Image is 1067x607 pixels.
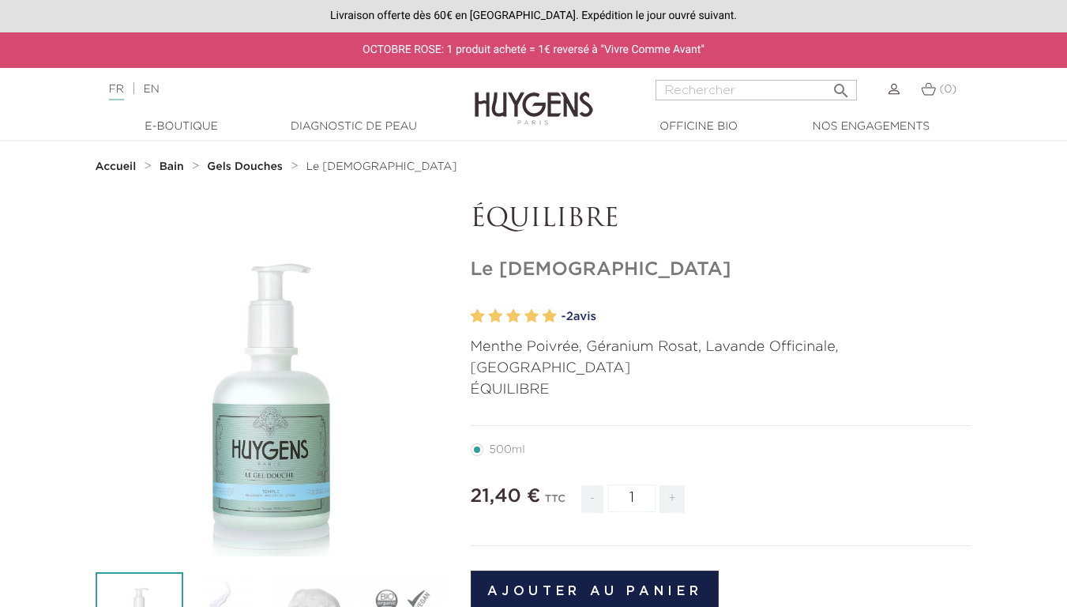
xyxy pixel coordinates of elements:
[306,161,456,172] span: Le [DEMOGRAPHIC_DATA]
[471,487,541,506] span: 21,40 €
[562,305,972,329] a: -2avis
[471,258,972,281] h1: Le [DEMOGRAPHIC_DATA]
[103,119,261,135] a: E-Boutique
[160,161,184,172] strong: Bain
[143,84,159,95] a: EN
[656,80,857,100] input: Rechercher
[832,77,851,96] i: 
[939,84,956,95] span: (0)
[207,160,286,173] a: Gels Douches
[471,205,972,235] p: ÉQUILIBRE
[471,443,544,456] label: 500ml
[160,160,188,173] a: Bain
[543,305,557,328] label: 5
[101,80,433,99] div: |
[792,119,950,135] a: Nos engagements
[275,119,433,135] a: Diagnostic de peau
[524,305,539,328] label: 4
[96,161,137,172] strong: Accueil
[545,482,565,525] div: TTC
[306,160,456,173] a: Le [DEMOGRAPHIC_DATA]
[471,337,972,379] p: Menthe Poivrée, Géranium Rosat, Lavande Officinale, [GEOGRAPHIC_DATA]
[827,75,855,96] button: 
[581,485,603,513] span: -
[109,84,124,100] a: FR
[475,66,593,127] img: Huygens
[608,484,656,512] input: Quantité
[488,305,502,328] label: 2
[506,305,520,328] label: 3
[659,485,685,513] span: +
[566,311,573,322] span: 2
[471,379,972,401] p: ÉQUILIBRE
[207,161,283,172] strong: Gels Douches
[620,119,778,135] a: Officine Bio
[96,160,140,173] a: Accueil
[471,305,485,328] label: 1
